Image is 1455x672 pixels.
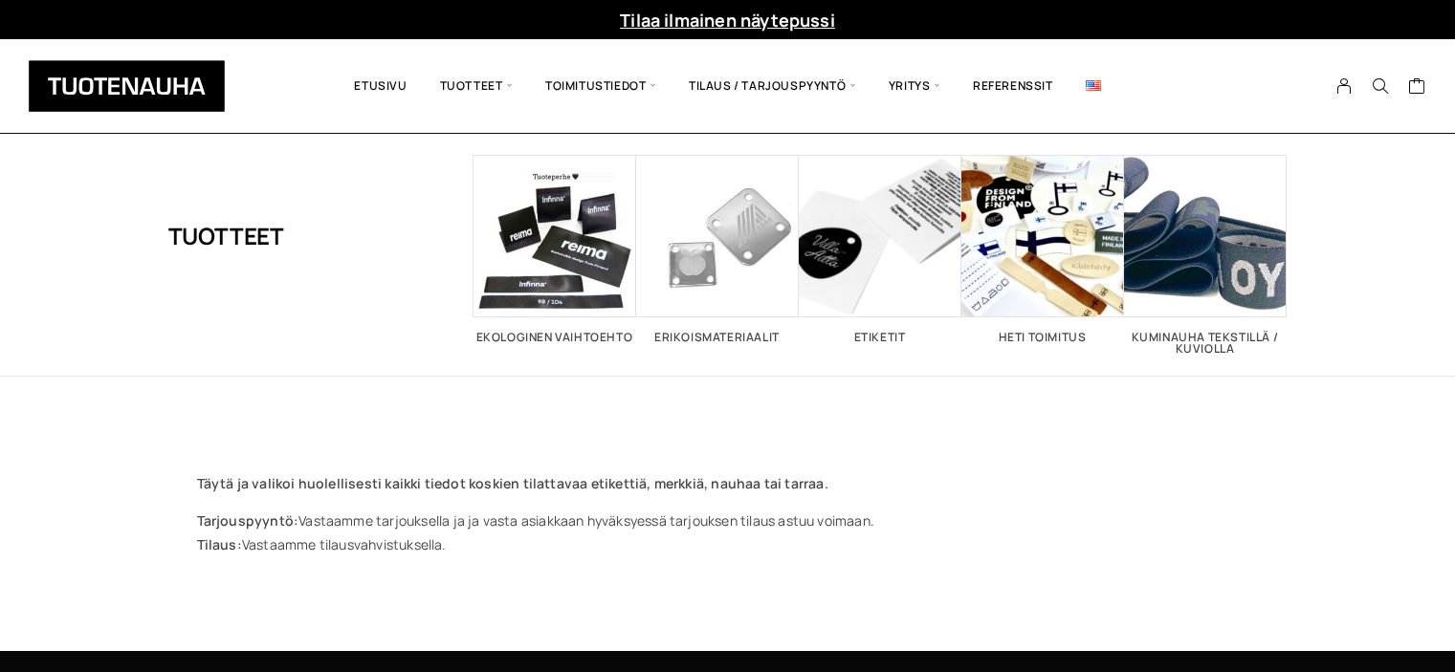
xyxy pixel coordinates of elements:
[672,54,872,119] span: Tilaus / Tarjouspyyntö
[1326,77,1363,95] a: My Account
[29,60,225,112] img: Tuotenauha Oy
[872,54,957,119] span: Yritys
[799,155,961,343] a: Visit product category Etiketit
[197,535,242,553] strong: Tilaus:
[1124,155,1287,355] a: Visit product category Kuminauha tekstillä / kuviolla
[529,54,672,119] span: Toimitustiedot
[197,509,1259,556] p: Vastaamme tarjouksella ja ja vasta asiakkaan hyväksyessä tarjouksen tilaus astuu voimaan. Vastaam...
[1124,332,1287,355] h2: Kuminauha tekstillä / kuviolla
[799,332,961,343] h2: Etiketit
[474,332,636,343] h2: Ekologinen vaihtoehto
[1408,76,1426,99] a: Cart
[620,9,835,32] a: Tilaa ilmainen näytepussi
[338,54,423,119] a: Etusivu
[961,155,1124,343] a: Visit product category Heti toimitus
[168,155,284,317] h1: Tuotteet
[197,511,299,530] strong: Tarjouspyyntö:
[474,155,636,343] a: Visit product category Ekologinen vaihtoehto
[1362,77,1399,95] button: Search
[1086,80,1101,91] img: English
[636,155,799,343] a: Visit product category Erikoismateriaalit
[636,332,799,343] h2: Erikoismateriaalit
[957,54,1069,119] a: Referenssit
[197,474,828,492] strong: Täytä ja valikoi huolellisesti kaikki tiedot koskien tilattavaa etikettiä, merkkiä, nauhaa tai ta...
[961,332,1124,343] h2: Heti toimitus
[424,54,529,119] span: Tuotteet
